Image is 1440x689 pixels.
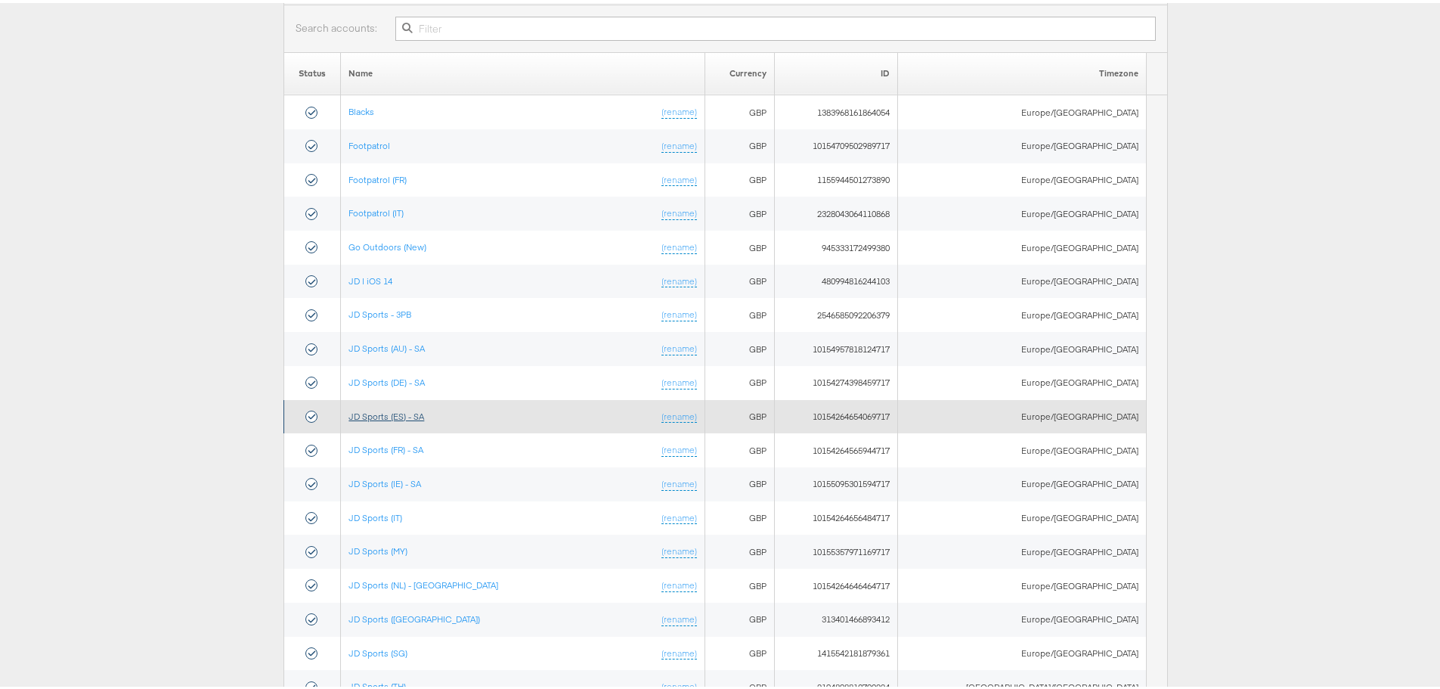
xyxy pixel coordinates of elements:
td: GBP [705,430,775,464]
td: 10154274398459717 [775,363,898,397]
a: JD | iOS 14 [348,272,392,284]
td: Europe/[GEOGRAPHIC_DATA] [897,498,1146,532]
input: Filter [395,14,1156,38]
a: JD Sports (FR) - SA [348,441,423,452]
td: GBP [705,228,775,262]
a: (rename) [661,542,697,555]
a: (rename) [661,238,697,251]
td: Europe/[GEOGRAPHIC_DATA] [897,634,1146,668]
th: Name [341,49,705,92]
td: GBP [705,363,775,397]
td: Europe/[GEOGRAPHIC_DATA] [897,126,1146,160]
td: GBP [705,262,775,296]
a: JD Sports (ES) - SA [348,408,424,419]
td: Europe/[GEOGRAPHIC_DATA] [897,566,1146,600]
td: 10155095301594717 [775,464,898,498]
td: Europe/[GEOGRAPHIC_DATA] [897,397,1146,431]
td: 10154264656484717 [775,498,898,532]
td: 1383968161864054 [775,92,898,126]
a: JD Sports (AU) - SA [348,340,425,351]
td: GBP [705,566,775,600]
a: (rename) [661,408,697,421]
th: Currency [705,49,775,92]
a: (rename) [661,374,697,386]
th: Status [284,49,341,92]
td: 10154957818124717 [775,329,898,363]
td: Europe/[GEOGRAPHIC_DATA] [897,329,1146,363]
td: GBP [705,329,775,363]
td: Europe/[GEOGRAPHIC_DATA] [897,464,1146,498]
a: JD Sports (TH) [348,678,406,689]
a: (rename) [661,576,697,589]
td: 945333172499380 [775,228,898,262]
a: Footpatrol [348,137,390,148]
td: 10154709502989717 [775,126,898,160]
a: (rename) [661,340,697,352]
a: (rename) [661,475,697,488]
a: JD Sports (NL) - [GEOGRAPHIC_DATA] [348,576,498,588]
td: GBP [705,397,775,431]
th: Timezone [897,49,1146,92]
td: Europe/[GEOGRAPHIC_DATA] [897,600,1146,634]
td: GBP [705,634,775,668]
td: GBP [705,295,775,329]
a: JD Sports (IE) - SA [348,475,421,486]
td: 10154264565944717 [775,430,898,464]
td: Europe/[GEOGRAPHIC_DATA] [897,430,1146,464]
td: GBP [705,498,775,532]
td: Europe/[GEOGRAPHIC_DATA] [897,194,1146,228]
a: (rename) [661,171,697,184]
td: 313401466893412 [775,600,898,634]
a: Go Outdoors (New) [348,238,426,250]
a: Blacks [348,103,374,114]
a: Footpatrol (FR) [348,171,407,182]
td: GBP [705,126,775,160]
td: 2546585092206379 [775,295,898,329]
a: Footpatrol (IT) [348,204,404,216]
th: ID [775,49,898,92]
td: GBP [705,92,775,126]
a: (rename) [661,610,697,623]
td: Europe/[GEOGRAPHIC_DATA] [897,295,1146,329]
a: JD Sports - 3PB [348,306,411,317]
td: 1415542181879361 [775,634,898,668]
td: Europe/[GEOGRAPHIC_DATA] [897,92,1146,126]
td: 10155357971169717 [775,532,898,566]
a: (rename) [661,103,697,116]
a: (rename) [661,137,697,150]
td: 10154264654069717 [775,397,898,431]
a: (rename) [661,441,697,454]
td: Europe/[GEOGRAPHIC_DATA] [897,262,1146,296]
td: GBP [705,194,775,228]
td: GBP [705,532,775,566]
a: JD Sports (SG) [348,644,407,656]
a: (rename) [661,204,697,217]
a: JD Sports (MY) [348,542,407,554]
td: GBP [705,464,775,498]
td: Europe/[GEOGRAPHIC_DATA] [897,228,1146,262]
td: 480994816244103 [775,262,898,296]
td: Europe/[GEOGRAPHIC_DATA] [897,532,1146,566]
a: (rename) [661,644,697,657]
td: 1155944501273890 [775,160,898,194]
a: JD Sports (IT) [348,509,402,520]
a: JD Sports (DE) - SA [348,374,425,385]
td: Europe/[GEOGRAPHIC_DATA] [897,363,1146,397]
td: Europe/[GEOGRAPHIC_DATA] [897,160,1146,194]
td: 2328043064110868 [775,194,898,228]
td: GBP [705,160,775,194]
a: (rename) [661,306,697,318]
a: JD Sports ([GEOGRAPHIC_DATA]) [348,610,480,622]
td: 10154264646464717 [775,566,898,600]
a: (rename) [661,272,697,285]
td: GBP [705,600,775,634]
a: (rename) [661,509,697,522]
